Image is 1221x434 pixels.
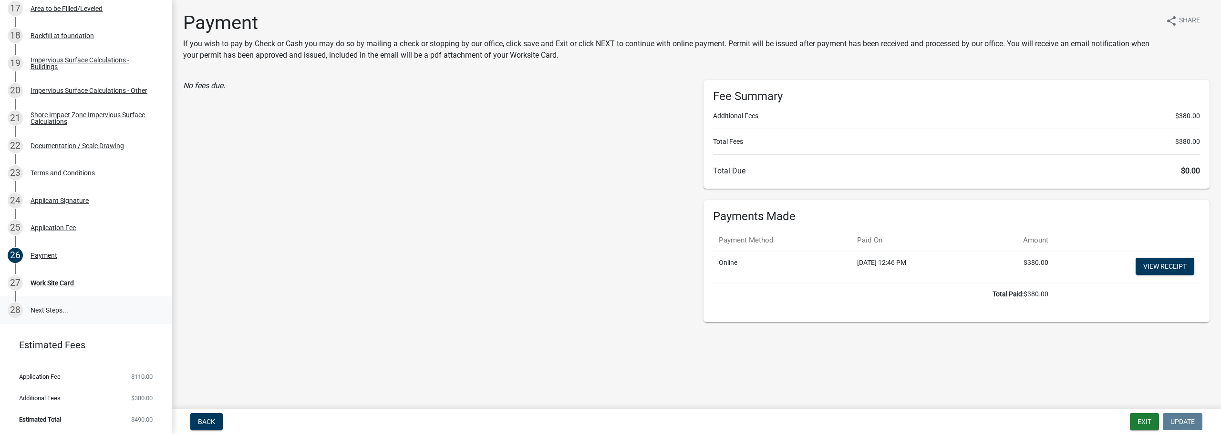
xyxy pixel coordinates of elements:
[713,111,1200,121] li: Additional Fees
[19,373,61,380] span: Application Fee
[19,416,61,423] span: Estimated Total
[1136,258,1194,275] a: View receipt
[1163,413,1202,430] button: Update
[131,416,153,423] span: $490.00
[31,224,76,231] div: Application Fee
[31,32,94,39] div: Backfill at foundation
[1175,111,1200,121] span: $380.00
[851,252,978,283] td: [DATE] 12:46 PM
[8,111,23,126] div: 21
[31,111,156,125] div: Shore Impact Zone Impervious Surface Calculations
[8,193,23,208] div: 24
[1170,418,1195,425] span: Update
[8,275,23,291] div: 27
[8,248,23,263] div: 26
[8,165,23,181] div: 23
[1175,137,1200,147] span: $380.00
[31,280,74,286] div: Work Site Card
[713,229,851,252] th: Payment Method
[713,137,1200,147] li: Total Fees
[8,220,23,235] div: 25
[851,229,978,252] th: Paid On
[8,303,23,318] div: 28
[1179,15,1200,27] span: Share
[131,373,153,380] span: $110.00
[183,38,1158,61] p: If you wish to pay by Check or Cash you may do so by mailing a check or stopping by our office, c...
[8,28,23,43] div: 18
[993,290,1024,298] b: Total Paid:
[8,335,156,354] a: Estimated Fees
[31,252,57,259] div: Payment
[31,170,95,176] div: Terms and Conditions
[31,142,124,149] div: Documentation / Scale Drawing
[31,57,156,70] div: Impervious Surface Calculations - Buildings
[8,1,23,16] div: 17
[198,418,215,425] span: Back
[31,87,147,94] div: Impervious Surface Calculations - Other
[31,197,89,204] div: Applicant Signature
[713,283,1054,305] td: $380.00
[8,83,23,98] div: 20
[977,252,1054,283] td: $380.00
[1166,15,1177,27] i: share
[713,90,1200,103] h6: Fee Summary
[19,395,61,401] span: Additional Fees
[31,5,103,12] div: Area to be Filled/Leveled
[8,56,23,71] div: 19
[1181,166,1200,175] span: $0.00
[1158,11,1208,30] button: shareShare
[713,252,851,283] td: Online
[183,11,1158,34] h1: Payment
[713,166,1200,175] h6: Total Due
[183,81,225,90] i: No fees due.
[713,210,1200,223] h6: Payments Made
[977,229,1054,252] th: Amount
[1130,413,1159,430] button: Exit
[131,395,153,401] span: $380.00
[190,413,223,430] button: Back
[8,138,23,153] div: 22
